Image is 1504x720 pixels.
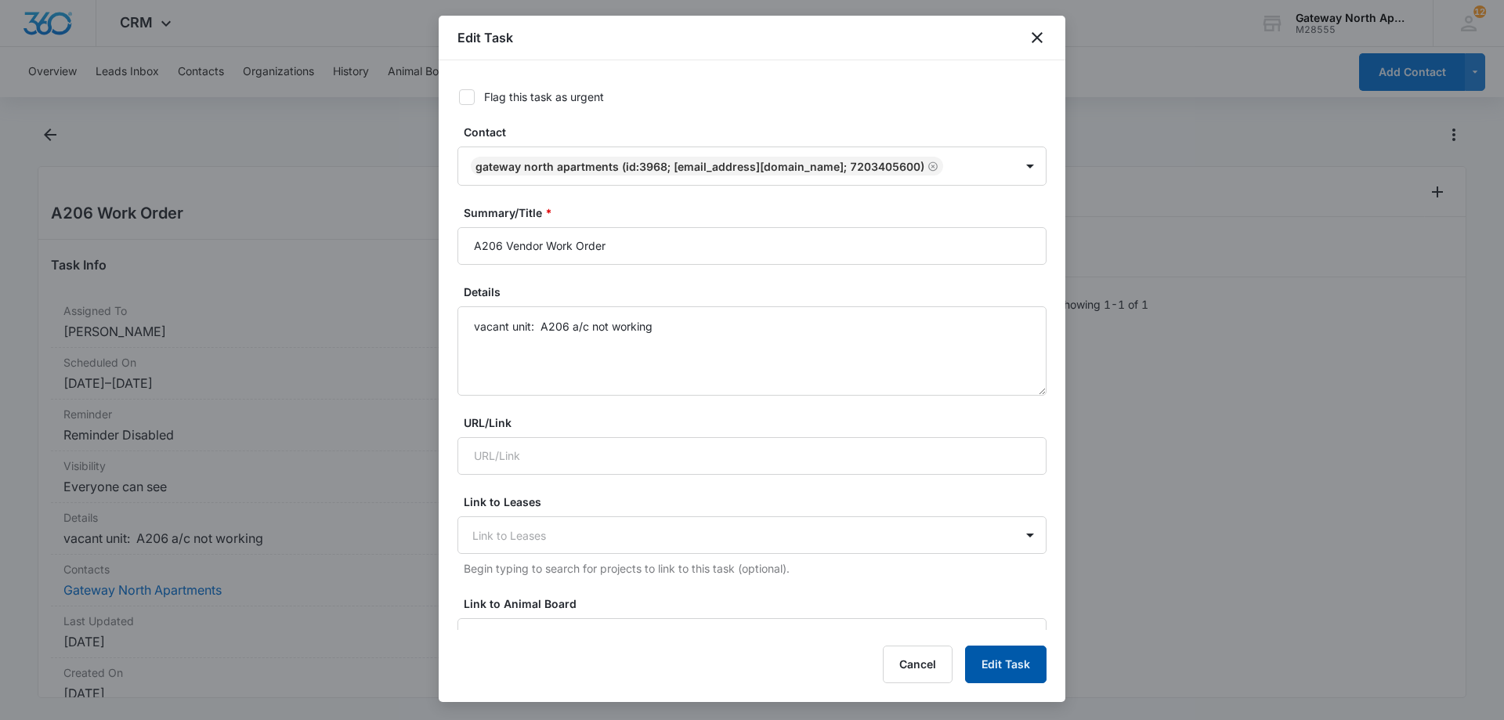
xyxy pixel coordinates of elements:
input: Summary/Title [457,227,1047,265]
label: Link to Leases [464,494,1053,510]
div: Flag this task as urgent [484,89,604,105]
textarea: vacant unit: A206 a/c not working [457,306,1047,396]
label: Details [464,284,1053,300]
button: close [1028,28,1047,47]
label: URL/Link [464,414,1053,431]
label: Contact [464,124,1053,140]
button: Edit Task [965,646,1047,683]
button: Cancel [883,646,953,683]
label: Link to Animal Board [464,595,1053,612]
label: Summary/Title [464,204,1053,221]
p: Begin typing to search for projects to link to this task (optional). [464,560,1047,577]
input: URL/Link [457,437,1047,475]
h1: Edit Task [457,28,513,47]
div: Gateway North Apartments (ID:3968; [EMAIL_ADDRESS][DOMAIN_NAME]; 7203405600) [475,160,924,173]
div: Remove Gateway North Apartments (ID:3968; gatewaynorth@vintage-corp.com; 7203405600) [924,161,938,172]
